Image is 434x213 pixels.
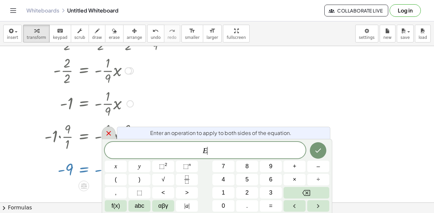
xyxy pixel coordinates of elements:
[74,35,85,40] span: scrub
[123,25,146,42] button: arrange
[168,35,176,40] span: redo
[152,161,174,172] button: Squared
[89,25,106,42] button: draw
[212,174,234,185] button: 4
[181,25,203,42] button: format_sizesmaller
[176,174,198,185] button: Fraction
[57,27,63,35] i: keyboard
[222,201,225,210] span: 0
[284,200,306,212] button: Left arrow
[128,200,150,212] button: Alphabet
[184,202,186,209] span: |
[209,27,215,35] i: format_size
[128,174,150,185] button: )
[284,161,306,172] button: Plus
[307,161,329,172] button: Minus
[245,162,249,171] span: 8
[112,201,120,210] span: f(x)
[222,175,225,184] span: 4
[49,25,71,42] button: keyboardkeypad
[397,25,414,42] button: save
[152,174,174,185] button: Square root
[7,35,18,40] span: insert
[203,25,222,42] button: format_sizelarger
[188,202,190,209] span: |
[138,162,141,171] span: y
[260,200,282,212] button: Equals
[359,35,375,40] span: settings
[246,201,248,210] span: .
[127,35,142,40] span: arrange
[158,201,168,210] span: αβγ
[92,35,102,40] span: draw
[53,35,68,40] span: keypad
[236,200,258,212] button: .
[3,25,22,42] button: insert
[284,187,329,199] button: Backspace
[184,201,190,210] span: a
[147,25,164,42] button: undoundo
[105,200,127,212] button: Functions
[105,187,127,199] button: ,
[400,35,410,40] span: save
[176,161,198,172] button: Superscript
[415,25,431,42] button: load
[330,8,383,13] span: Collaborate Live
[269,175,272,184] span: 6
[109,35,120,40] span: erase
[355,25,378,42] button: settings
[316,162,320,171] span: –
[390,4,421,17] button: Log in
[260,187,282,199] button: 3
[293,162,296,171] span: +
[260,161,282,172] button: 9
[269,188,272,197] span: 3
[189,27,195,35] i: format_size
[222,188,225,197] span: 1
[23,25,50,42] button: transform
[227,35,246,40] span: fullscreen
[159,163,165,170] span: ⬚
[310,142,326,159] button: Done
[269,201,273,210] span: =
[151,35,161,40] span: undo
[128,187,150,199] button: Placeholder
[260,174,282,185] button: 6
[161,188,165,197] span: <
[324,5,388,16] button: Collaborate Live
[115,175,117,184] span: (
[245,188,249,197] span: 2
[78,181,89,191] div: Apply the same math to both sides of the equation
[383,35,392,40] span: new
[212,200,234,212] button: 0
[203,146,208,155] var: E
[223,25,249,42] button: fullscreen
[164,25,180,42] button: redoredo
[419,35,427,40] span: load
[105,25,123,42] button: erase
[162,175,165,184] span: √
[206,35,218,40] span: larger
[152,187,174,199] button: Less than
[137,188,142,197] span: ⬚
[245,175,249,184] span: 5
[71,25,89,42] button: scrub
[165,162,167,167] sup: 2
[236,174,258,185] button: 5
[236,161,258,172] button: 8
[105,161,127,172] button: x
[115,162,117,171] span: x
[115,188,117,197] span: ,
[150,129,291,137] span: Enter an operation to apply to both sides of the equation.
[236,187,258,199] button: 2
[189,162,191,167] sup: n
[135,201,144,210] span: abc
[185,188,189,197] span: >
[169,27,175,35] i: redo
[222,162,225,171] span: 7
[212,187,234,199] button: 1
[185,35,200,40] span: smaller
[307,200,329,212] button: Right arrow
[128,161,150,172] button: y
[105,174,127,185] button: (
